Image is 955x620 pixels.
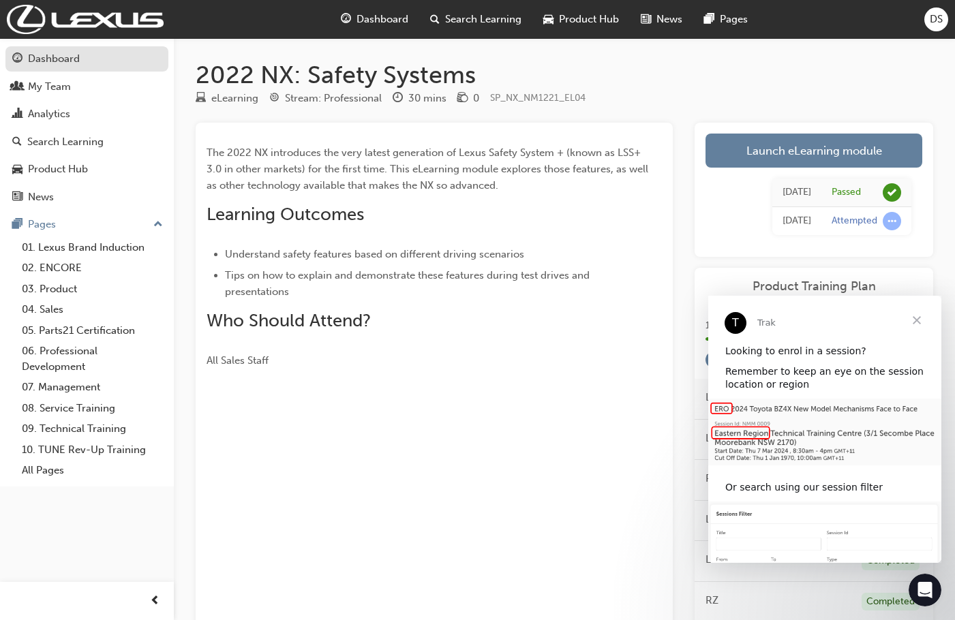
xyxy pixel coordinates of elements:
span: up-icon [153,216,163,234]
span: The 2022 NX introduces the very latest generation of Lexus Safety System + (known as LSS+ 3.0 in ... [207,146,651,191]
span: Tips on how to explain and demonstrate these features during test drives and presentations [225,269,592,298]
iframe: Intercom live chat [909,574,941,606]
span: target-icon [269,93,279,105]
a: All Pages [16,460,168,481]
div: Stream [269,90,382,107]
a: Analytics [5,102,168,127]
a: 10. TUNE Rev-Up Training [16,439,168,461]
img: Trak [7,5,164,34]
span: money-icon [457,93,468,105]
div: Product Hub [28,161,88,177]
div: Mon Mar 17 2025 16:01:50 GMT+1100 (Australian Eastern Daylight Time) [783,185,811,200]
span: learningResourceType_ELEARNING-icon [196,93,206,105]
div: 0 [473,91,479,106]
a: 06. Professional Development [16,341,168,377]
div: Type [196,90,258,107]
h1: 2022 NX: Safety Systems [196,60,933,90]
span: Pages [720,12,748,27]
span: guage-icon [341,11,351,28]
span: learningRecordVerb_ATTEMPT-icon [883,212,901,230]
span: Lexus Ownership Solutions [706,512,834,527]
a: 02. ENCORE [16,258,168,279]
a: pages-iconPages [693,5,759,33]
span: learningRecordVerb_PASS-icon [883,183,901,202]
div: Thu Jul 11 2024 13:43:22 GMT+1000 (Australian Eastern Standard Time) [783,213,811,229]
span: Understand safety features based on different driving scenarios [225,248,524,260]
a: Product Hub [5,157,168,182]
span: Search Learning [445,12,521,27]
div: Dashboard [28,51,80,67]
div: 30 mins [408,91,446,106]
span: search-icon [12,136,22,149]
a: Product Training Plan [706,279,922,294]
span: guage-icon [12,53,22,65]
span: LS [706,552,716,568]
span: pages-icon [704,11,714,28]
span: All Sales Staff [207,354,269,367]
div: News [28,189,54,205]
span: car-icon [12,164,22,176]
div: Stream: Professional [285,91,382,106]
button: DS [924,7,948,31]
span: DS [930,12,943,27]
a: 01. Lexus Brand Induction [16,237,168,258]
a: 05. Parts21 Certification [16,320,168,341]
div: Pages [28,217,56,232]
a: Search Learning [5,129,168,155]
span: clock-icon [393,93,403,105]
span: Product Hub [559,12,619,27]
a: search-iconSearch Learning [419,5,532,33]
span: RZ [706,593,718,608]
span: people-icon [12,81,22,93]
span: RX [706,471,718,486]
div: Duration [393,90,446,107]
div: Analytics [28,106,70,122]
div: My Team [28,79,71,95]
a: Launch eLearning module [706,134,922,168]
span: prev-icon [150,593,160,610]
span: search-icon [430,11,440,28]
a: News [5,185,168,210]
span: news-icon [12,191,22,204]
span: chart-icon [12,108,22,121]
div: eLearning [211,91,258,106]
span: Learning Outcomes [207,204,364,225]
a: Dashboard [5,46,168,72]
button: Pages [5,212,168,237]
span: pages-icon [12,219,22,231]
div: Search Learning [27,134,104,150]
span: Dashboard [357,12,408,27]
a: news-iconNews [630,5,693,33]
span: Who Should Attend? [207,310,371,331]
span: car-icon [543,11,554,28]
span: Learning resource code [490,92,586,104]
span: 100 % Completed [706,318,778,334]
div: Passed [832,186,861,199]
span: news-icon [641,11,651,28]
span: LM [706,390,720,405]
a: 08. Service Training [16,398,168,419]
a: 03. Product [16,279,168,300]
a: 09. Technical Training [16,418,168,439]
span: LEXUS ELECTRIFIED [706,431,802,446]
iframe: Intercom live chat message [708,296,941,563]
a: 04. Sales [16,299,168,320]
div: Completed [862,593,920,611]
div: Attempted [832,215,877,228]
a: 07. Management [16,377,168,398]
a: guage-iconDashboard [330,5,419,33]
button: DashboardMy TeamAnalyticsSearch LearningProduct HubNews [5,44,168,212]
a: car-iconProduct Hub [532,5,630,33]
span: News [656,12,682,27]
div: Price [457,90,479,107]
a: My Team [5,74,168,99]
